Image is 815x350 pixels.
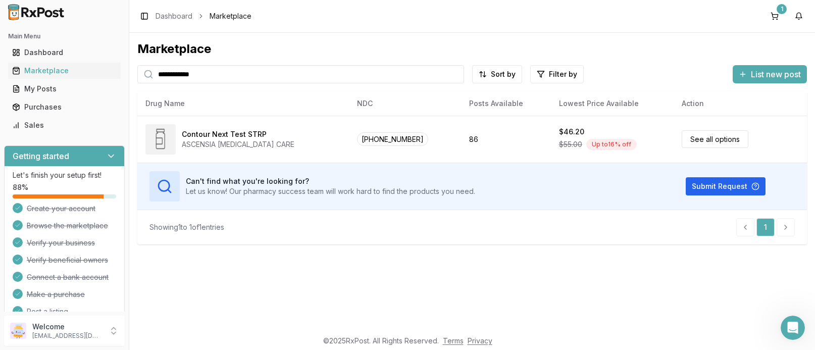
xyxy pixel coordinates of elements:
button: Dashboard [4,44,125,61]
td: 86 [461,116,551,163]
p: Let's finish your setup first! [13,170,116,180]
a: Dashboard [8,43,121,62]
span: Sort by [491,69,516,79]
button: Purchases [4,99,125,115]
span: Create your account [27,204,95,214]
th: Drug Name [137,91,349,116]
span: Filter by [549,69,577,79]
h3: Can't find what you're looking for? [186,176,475,186]
span: 88 % [13,182,28,192]
a: 1 [756,218,775,236]
h3: Getting started [13,150,69,162]
a: Terms [443,336,464,345]
span: Post a listing [27,307,68,317]
p: [EMAIL_ADDRESS][DOMAIN_NAME] [32,332,103,340]
button: Sales [4,117,125,133]
div: Marketplace [137,41,807,57]
nav: pagination [736,218,795,236]
div: Up to 16 % off [586,139,637,150]
a: See all options [682,130,748,148]
div: Sales [12,120,117,130]
a: Purchases [8,98,121,116]
span: $55.00 [559,139,582,149]
div: My Posts [12,84,117,94]
a: Dashboard [156,11,192,21]
button: Sort by [472,65,522,83]
span: Connect a bank account [27,272,109,282]
a: My Posts [8,80,121,98]
img: RxPost Logo [4,4,69,20]
nav: breadcrumb [156,11,251,21]
button: Marketplace [4,63,125,79]
span: Verify beneficial owners [27,255,108,265]
th: Action [674,91,807,116]
h2: Main Menu [8,32,121,40]
button: My Posts [4,81,125,97]
p: Welcome [32,322,103,332]
iframe: Intercom live chat [781,316,805,340]
span: List new post [751,68,801,80]
button: List new post [733,65,807,83]
span: Marketplace [210,11,251,21]
button: 1 [767,8,783,24]
th: NDC [349,91,461,116]
a: List new post [733,70,807,80]
div: 1 [777,4,787,14]
div: Contour Next Test STRP [182,129,267,139]
a: Marketplace [8,62,121,80]
div: $46.20 [559,127,584,137]
div: Purchases [12,102,117,112]
a: Privacy [468,336,492,345]
div: Showing 1 to 1 of 1 entries [149,222,224,232]
div: Marketplace [12,66,117,76]
button: Filter by [530,65,584,83]
span: Make a purchase [27,289,85,299]
div: Dashboard [12,47,117,58]
th: Posts Available [461,91,551,116]
button: Submit Request [686,177,766,195]
p: Let us know! Our pharmacy success team will work hard to find the products you need. [186,186,475,196]
span: Browse the marketplace [27,221,108,231]
span: [PHONE_NUMBER] [357,132,428,146]
th: Lowest Price Available [551,91,674,116]
img: User avatar [10,323,26,339]
img: Contour Next Test STRP [145,124,176,155]
div: ASCENSIA [MEDICAL_DATA] CARE [182,139,294,149]
a: Sales [8,116,121,134]
span: Verify your business [27,238,95,248]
